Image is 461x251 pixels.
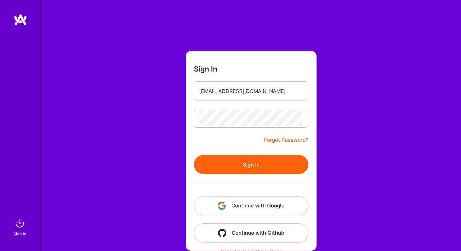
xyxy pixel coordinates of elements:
[14,217,27,237] a: sign inSign In
[194,65,217,73] h3: Sign In
[218,229,226,237] img: icon
[194,155,308,174] button: Sign In
[14,14,27,26] img: logo
[194,223,308,242] button: Continue with Github
[13,230,26,237] div: Sign In
[199,82,303,100] input: Email...
[194,196,308,215] button: Continue with Google
[218,202,226,210] img: icon
[264,136,308,144] a: Forgot Password?
[13,217,27,230] img: sign in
